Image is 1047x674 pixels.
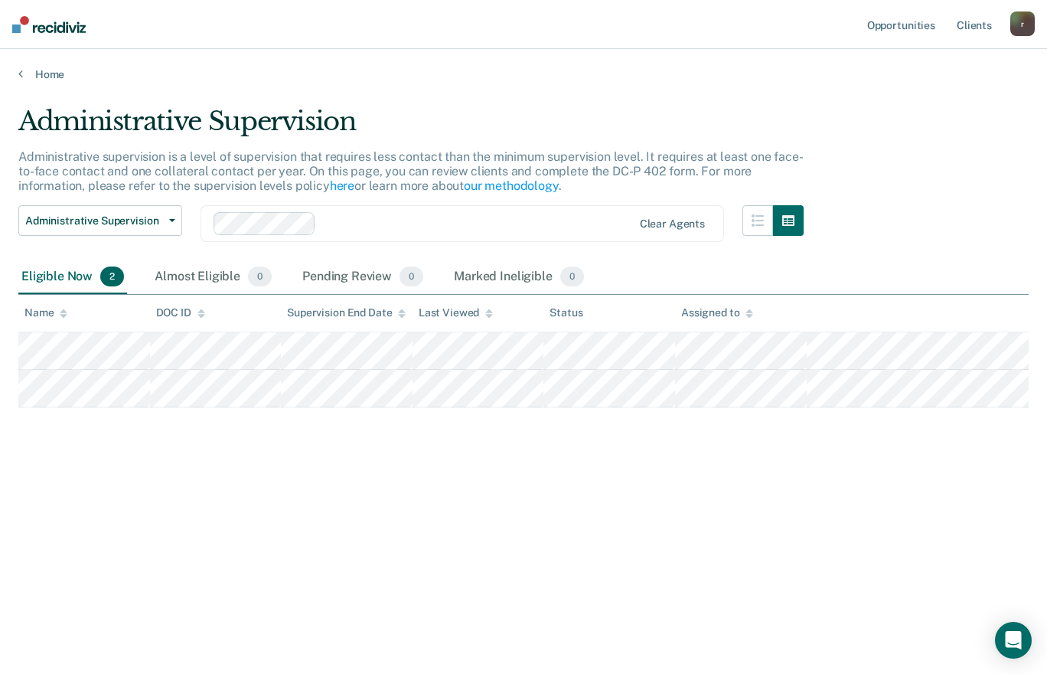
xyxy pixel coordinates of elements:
[25,214,163,227] span: Administrative Supervision
[451,260,587,294] div: Marked Ineligible0
[550,306,582,319] div: Status
[400,267,423,286] span: 0
[248,267,272,286] span: 0
[18,149,804,193] p: Administrative supervision is a level of supervision that requires less contact than the minimum ...
[287,306,406,319] div: Supervision End Date
[152,260,275,294] div: Almost Eligible0
[419,306,493,319] div: Last Viewed
[24,306,67,319] div: Name
[12,16,86,33] img: Recidiviz
[18,260,127,294] div: Eligible Now2
[18,67,1029,81] a: Home
[681,306,753,319] div: Assigned to
[156,306,205,319] div: DOC ID
[1010,11,1035,36] button: r
[330,178,354,193] a: here
[640,218,705,231] div: Clear agents
[464,178,559,193] a: our methodology
[995,622,1032,659] div: Open Intercom Messenger
[18,205,182,236] button: Administrative Supervision
[18,106,804,149] div: Administrative Supervision
[299,260,426,294] div: Pending Review0
[100,267,124,286] span: 2
[560,267,584,286] span: 0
